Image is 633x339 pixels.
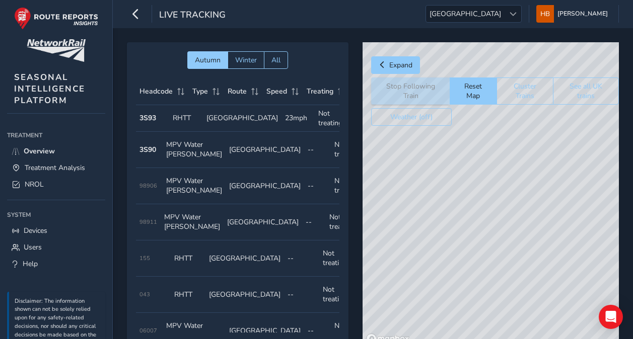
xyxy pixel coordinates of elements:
[536,5,611,23] button: [PERSON_NAME]
[284,277,319,313] td: --
[163,168,226,204] td: MPV Water [PERSON_NAME]
[319,277,354,313] td: Not treating
[25,163,85,173] span: Treatment Analysis
[226,132,304,168] td: [GEOGRAPHIC_DATA]
[24,226,47,235] span: Devices
[139,87,173,96] span: Headcode
[304,168,331,204] td: --
[371,56,420,74] button: Expand
[557,5,608,23] span: [PERSON_NAME]
[7,176,105,193] a: NROL
[171,240,205,277] td: RHTT
[14,7,98,30] img: rr logo
[171,277,205,313] td: RHTT
[302,204,326,240] td: --
[195,55,221,65] span: Autumn
[161,204,224,240] td: MPV Water [PERSON_NAME]
[14,71,85,106] span: SEASONAL INTELLIGENCE PLATFORM
[371,108,452,126] button: Weather (off)
[7,207,105,222] div: System
[169,105,203,132] td: RHTT
[553,77,619,105] button: See all UK trains
[205,240,284,277] td: [GEOGRAPHIC_DATA]
[497,77,553,105] button: Cluster Trains
[139,255,150,262] span: 155
[307,87,333,96] span: Treating
[7,159,105,176] a: Treatment Analysis
[228,51,264,69] button: Winter
[389,60,412,70] span: Expand
[205,277,284,313] td: [GEOGRAPHIC_DATA]
[271,55,280,65] span: All
[24,146,55,156] span: Overview
[264,51,288,69] button: All
[331,168,362,204] td: Not treating
[599,305,623,329] div: Open Intercom Messenger
[24,242,42,252] span: Users
[203,105,282,132] td: [GEOGRAPHIC_DATA]
[139,291,150,298] span: 043
[27,39,86,62] img: customer logo
[228,87,247,96] span: Route
[331,132,362,168] td: Not treating
[139,113,156,123] strong: 3S93
[426,6,505,22] span: [GEOGRAPHIC_DATA]
[315,105,348,132] td: Not treating
[224,204,302,240] td: [GEOGRAPHIC_DATA]
[450,77,497,105] button: Reset Map
[536,5,554,23] img: diamond-layout
[226,168,304,204] td: [GEOGRAPHIC_DATA]
[7,143,105,159] a: Overview
[139,182,157,190] span: 98906
[326,204,357,240] td: Not treating
[319,240,354,277] td: Not treating
[7,128,105,143] div: Treatment
[139,145,156,154] strong: 3S90
[192,87,208,96] span: Type
[187,51,228,69] button: Autumn
[139,327,157,334] span: 06007
[159,9,226,23] span: Live Tracking
[23,259,38,269] span: Help
[235,55,257,65] span: Winter
[163,132,226,168] td: MPV Water [PERSON_NAME]
[7,222,105,239] a: Devices
[282,105,315,132] td: 23mph
[7,239,105,256] a: Users
[25,180,44,189] span: NROL
[139,218,157,226] span: 98911
[284,240,319,277] td: --
[266,87,287,96] span: Speed
[7,256,105,272] a: Help
[304,132,331,168] td: --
